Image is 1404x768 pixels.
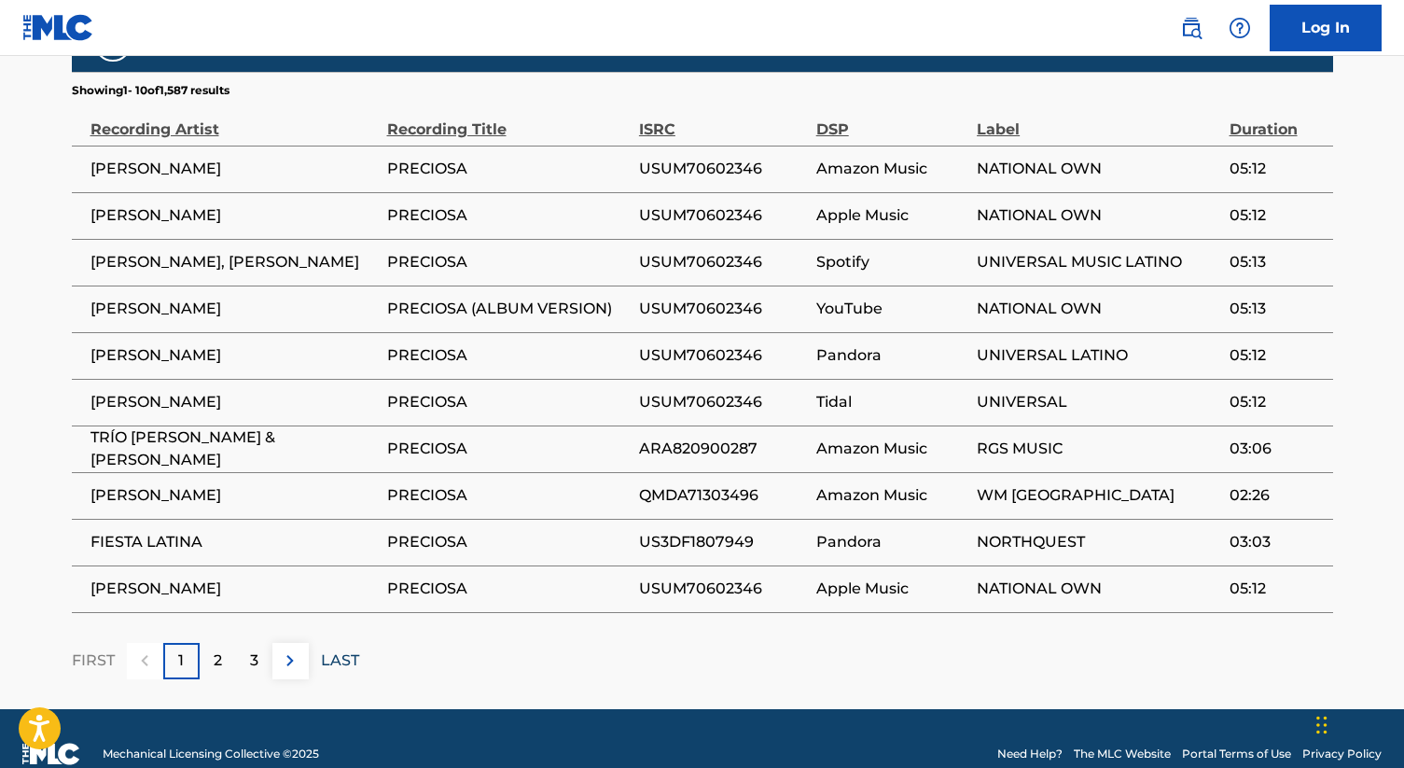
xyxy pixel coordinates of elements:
[178,649,184,672] p: 1
[639,578,807,600] span: USUM70602346
[639,99,807,141] div: ISRC
[1182,746,1291,762] a: Portal Terms of Use
[816,391,967,413] span: Tidal
[90,99,378,141] div: Recording Artist
[1230,298,1324,320] span: 05:13
[90,578,378,600] span: [PERSON_NAME]
[977,204,1219,227] span: NATIONAL OWN
[22,743,80,765] img: logo
[387,204,630,227] span: PRECIOSA
[1173,9,1210,47] a: Public Search
[90,484,378,507] span: [PERSON_NAME]
[387,438,630,460] span: PRECIOSA
[977,158,1219,180] span: NATIONAL OWN
[90,426,378,471] span: TRÍO [PERSON_NAME] & [PERSON_NAME]
[214,649,222,672] p: 2
[1316,697,1328,753] div: Drag
[1074,746,1171,762] a: The MLC Website
[387,158,630,180] span: PRECIOSA
[387,578,630,600] span: PRECIOSA
[977,391,1219,413] span: UNIVERSAL
[387,99,630,141] div: Recording Title
[387,251,630,273] span: PRECIOSA
[977,344,1219,367] span: UNIVERSAL LATINO
[816,578,967,600] span: Apple Music
[387,484,630,507] span: PRECIOSA
[1230,204,1324,227] span: 05:12
[387,391,630,413] span: PRECIOSA
[977,251,1219,273] span: UNIVERSAL MUSIC LATINO
[387,344,630,367] span: PRECIOSA
[1230,531,1324,553] span: 03:03
[1230,438,1324,460] span: 03:06
[72,82,229,99] p: Showing 1 - 10 of 1,587 results
[103,746,319,762] span: Mechanical Licensing Collective © 2025
[977,298,1219,320] span: NATIONAL OWN
[639,298,807,320] span: USUM70602346
[90,531,378,553] span: FIESTA LATINA
[22,14,94,41] img: MLC Logo
[1230,251,1324,273] span: 05:13
[816,158,967,180] span: Amazon Music
[387,298,630,320] span: PRECIOSA (ALBUM VERSION)
[1230,344,1324,367] span: 05:12
[977,99,1219,141] div: Label
[816,438,967,460] span: Amazon Music
[1230,391,1324,413] span: 05:12
[90,391,378,413] span: [PERSON_NAME]
[90,298,378,320] span: [PERSON_NAME]
[816,251,967,273] span: Spotify
[639,484,807,507] span: QMDA71303496
[279,649,301,672] img: right
[72,649,115,672] p: FIRST
[639,158,807,180] span: USUM70602346
[816,344,967,367] span: Pandora
[90,344,378,367] span: [PERSON_NAME]
[977,438,1219,460] span: RGS MUSIC
[977,578,1219,600] span: NATIONAL OWN
[387,531,630,553] span: PRECIOSA
[1229,17,1251,39] img: help
[321,649,359,672] p: LAST
[1180,17,1202,39] img: search
[639,251,807,273] span: USUM70602346
[816,484,967,507] span: Amazon Music
[1230,99,1324,141] div: Duration
[639,204,807,227] span: USUM70602346
[1302,746,1382,762] a: Privacy Policy
[250,649,258,672] p: 3
[639,391,807,413] span: USUM70602346
[90,251,378,273] span: [PERSON_NAME], [PERSON_NAME]
[816,298,967,320] span: YouTube
[639,531,807,553] span: US3DF1807949
[1311,678,1404,768] iframe: Chat Widget
[1230,578,1324,600] span: 05:12
[639,344,807,367] span: USUM70602346
[1230,484,1324,507] span: 02:26
[816,99,967,141] div: DSP
[816,531,967,553] span: Pandora
[1221,9,1258,47] div: Help
[90,204,378,227] span: [PERSON_NAME]
[90,158,378,180] span: [PERSON_NAME]
[997,746,1063,762] a: Need Help?
[1270,5,1382,51] a: Log In
[639,438,807,460] span: ARA820900287
[977,484,1219,507] span: WM [GEOGRAPHIC_DATA]
[1230,158,1324,180] span: 05:12
[977,531,1219,553] span: NORTHQUEST
[816,204,967,227] span: Apple Music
